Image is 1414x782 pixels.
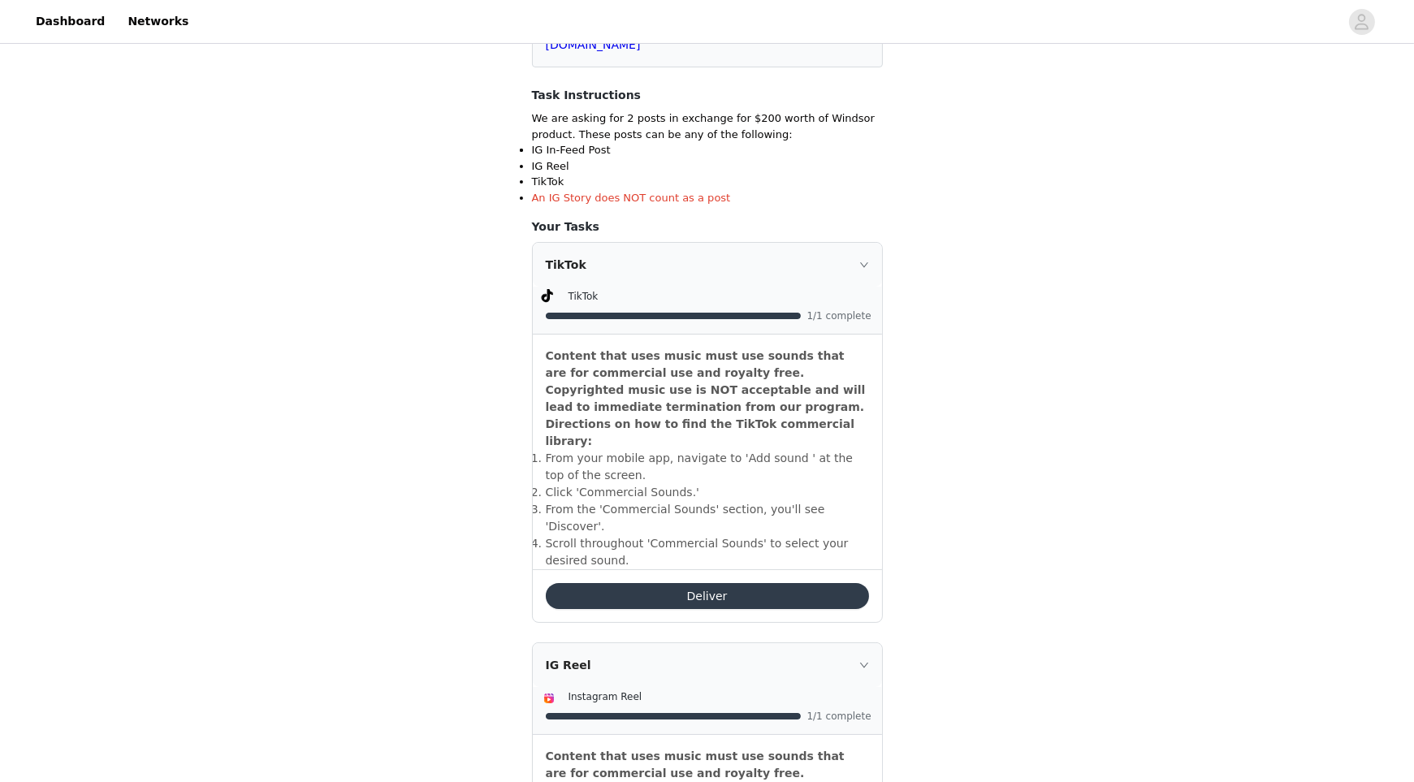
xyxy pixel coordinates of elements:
span: Instagram Reel [569,691,642,702]
div: icon: rightTikTok [533,243,882,287]
p: We are asking for 2 posts in exchange for $200 worth of Windsor product. These posts can be any o... [532,110,883,142]
span: TikTok [569,291,599,302]
strong: Content that uses music must use sounds that are for commercial use and royalty free. Copyrighted... [546,349,866,447]
a: Networks [118,3,198,40]
li: IG In-Feed Post [532,142,883,158]
span: An IG Story does NOT count as a post [532,192,731,204]
div: avatar [1354,9,1369,35]
button: Deliver [546,583,869,609]
img: Instagram Reels Icon [543,692,556,705]
li: ​Click 'Commercial Sounds.' [546,484,869,501]
h4: Task Instructions [532,87,883,104]
h4: Your Tasks [532,218,883,235]
i: icon: right [859,660,869,670]
li: ​Scroll throughout 'Commercial Sounds' to select your desired sound. [546,535,869,569]
li: ​From the 'Commercial Sounds' section, you'll see 'Discover'. [546,501,869,535]
span: 1/1 complete [807,311,872,321]
span: 1/1 complete [807,711,872,721]
li: ​From your mobile app, navigate to 'Add sound ' at the top of the screen. [546,450,869,484]
div: icon: rightIG Reel [533,643,882,687]
li: IG Reel [532,158,883,175]
li: TikTok [532,174,883,190]
i: icon: right [859,260,869,270]
a: Dashboard [26,3,115,40]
